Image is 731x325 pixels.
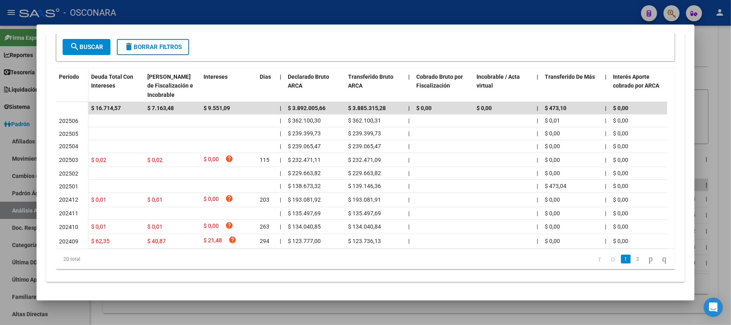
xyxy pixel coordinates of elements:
span: | [280,238,281,244]
span: 202411 [59,210,78,217]
span: $ 3.885.315,28 [348,105,386,111]
span: $ 123.777,00 [288,238,321,244]
span: 202501 [59,183,78,190]
datatable-header-cell: | [533,68,542,104]
span: $ 0,00 [613,170,628,176]
span: | [280,74,281,80]
span: | [605,238,606,244]
span: $ 0,00 [545,223,560,230]
span: 115 [260,157,269,163]
span: | [605,183,606,189]
span: $ 0,00 [613,183,628,189]
span: Buscar [70,43,103,51]
li: page 2 [632,252,644,266]
span: | [537,196,538,203]
a: go to next page [645,255,656,264]
span: $ 0,01 [91,223,106,230]
span: | [605,143,606,149]
span: | [408,196,409,203]
span: | [408,74,410,80]
datatable-header-cell: Declarado Bruto ARCA [285,68,345,104]
span: 203 [260,196,269,203]
span: $ 0,00 [613,238,628,244]
datatable-header-cell: Cobrado Bruto por Fiscalización [413,68,473,104]
datatable-header-cell: | [277,68,285,104]
span: | [280,210,281,217]
span: $ 362.100,31 [348,117,381,124]
span: 202409 [59,238,78,245]
span: $ 0,00 [545,157,560,163]
span: Deuda Total Con Intereses [91,74,133,89]
datatable-header-cell: Período [56,68,88,102]
span: $ 0,00 [613,157,628,163]
span: $ 0,01 [147,223,163,230]
i: help [225,221,233,229]
datatable-header-cell: Incobrable / Acta virtual [473,68,533,104]
span: 263 [260,223,269,230]
a: go to first page [595,255,605,264]
datatable-header-cell: Dias [257,68,277,104]
span: $ 7.163,48 [147,105,174,111]
span: | [280,130,281,137]
span: $ 193.081,91 [348,196,381,203]
span: $ 135.497,69 [348,210,381,217]
span: $ 0,02 [147,157,163,163]
span: | [408,183,409,189]
span: | [537,105,538,111]
datatable-header-cell: Intereses [200,68,257,104]
span: | [408,238,409,244]
span: 294 [260,238,269,244]
span: $ 229.663,82 [288,170,321,176]
span: $ 0,00 [545,196,560,203]
span: $ 0,00 [613,196,628,203]
span: | [408,210,409,217]
span: | [280,157,281,163]
span: $ 134.040,85 [288,223,321,230]
span: 202504 [59,143,78,149]
span: | [537,74,538,80]
span: $ 0,00 [613,105,628,111]
span: $ 9.551,09 [204,105,230,111]
datatable-header-cell: Interés Aporte cobrado por ARCA [610,68,670,104]
span: | [408,157,409,163]
datatable-header-cell: | [405,68,413,104]
span: 202505 [59,131,78,137]
span: $ 0,02 [91,157,106,163]
span: $ 123.736,13 [348,238,381,244]
div: Open Intercom Messenger [704,298,723,317]
a: 2 [633,255,643,264]
span: $ 21,48 [204,236,222,247]
span: | [537,157,538,163]
span: $ 232.471,09 [348,157,381,163]
button: Borrar Filtros [117,39,189,55]
span: $ 0,00 [613,223,628,230]
span: | [408,130,409,137]
span: | [280,170,281,176]
span: | [280,143,281,149]
span: | [537,210,538,217]
span: | [537,170,538,176]
span: 202503 [59,157,78,163]
span: $ 0,00 [204,155,219,166]
datatable-header-cell: Transferido De Más [542,68,602,104]
span: Declarado Bruto ARCA [288,74,329,89]
span: 202506 [59,118,78,124]
span: $ 239.399,73 [348,130,381,137]
span: | [605,105,607,111]
span: $ 0,00 [613,130,628,137]
i: help [228,236,236,244]
span: $ 193.081,92 [288,196,321,203]
a: 1 [621,255,631,264]
span: | [605,117,606,124]
span: Cobrado Bruto por Fiscalización [416,74,463,89]
span: $ 0,00 [613,143,628,149]
span: | [605,74,607,80]
span: $ 62,35 [91,238,110,244]
span: | [280,196,281,203]
span: $ 473,10 [545,105,566,111]
span: | [605,196,606,203]
datatable-header-cell: Deuda Bruta Neto de Fiscalización e Incobrable [144,68,200,104]
span: $ 0,01 [91,196,106,203]
i: help [225,194,233,202]
span: Dias [260,74,271,80]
